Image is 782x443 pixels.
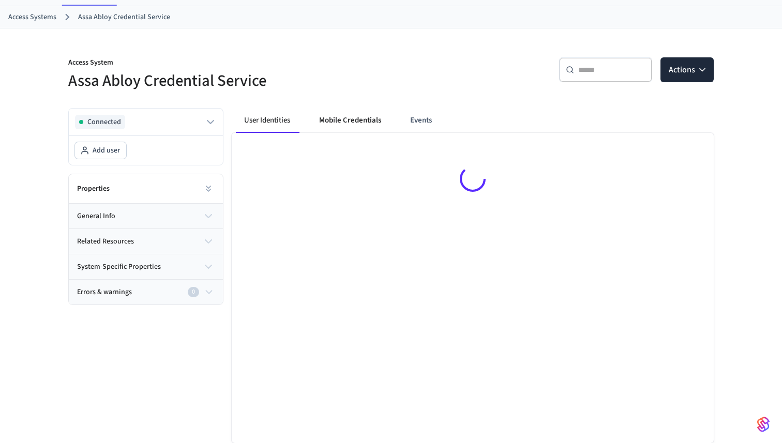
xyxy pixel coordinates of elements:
div: 0 [188,287,199,297]
span: Connected [87,117,121,127]
span: Errors & warnings [77,287,132,298]
span: general info [77,211,115,222]
button: system-specific properties [69,254,223,279]
h5: Assa Abloy Credential Service [68,70,385,91]
span: system-specific properties [77,262,161,272]
button: Connected [75,115,217,129]
button: related resources [69,229,223,254]
button: Add user [75,142,126,159]
p: Access System [68,57,385,70]
a: Assa Abloy Credential Service [78,12,170,23]
span: related resources [77,236,134,247]
button: Mobile Credentials [311,108,389,133]
h2: Properties [77,184,110,194]
button: Errors & warnings0 [69,280,223,304]
span: Add user [93,145,120,156]
button: User Identities [236,108,298,133]
a: Access Systems [8,12,56,23]
button: Actions [660,57,714,82]
img: SeamLogoGradient.69752ec5.svg [757,416,770,433]
button: Events [402,108,440,133]
button: general info [69,204,223,228]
